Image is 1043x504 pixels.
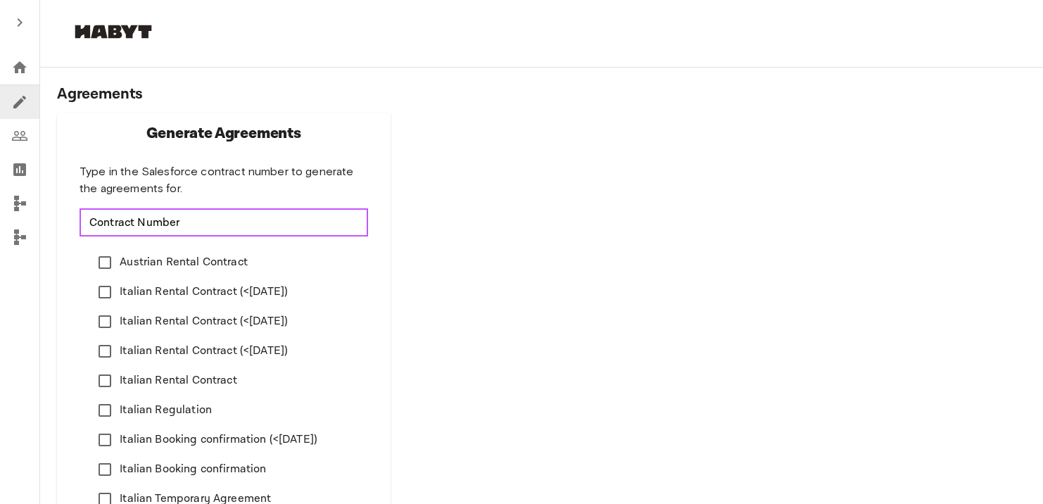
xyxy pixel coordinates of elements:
[71,25,156,39] img: Habyt
[120,372,236,389] span: Italian Rental Contract
[120,284,288,301] span: Italian Rental Contract (<[DATE])
[57,84,1026,104] h2: Agreements
[120,402,212,419] span: Italian Regulation
[120,254,248,271] span: Austrian Rental Contract
[120,431,317,448] span: Italian Booking confirmation (<[DATE])
[146,124,301,144] h2: Generate Agreements
[120,461,266,478] span: Italian Booking confirmation
[120,313,288,330] span: Italian Rental Contract (<[DATE])
[80,163,368,197] div: Type in the Salesforce contract number to generate the agreements for.
[120,343,288,360] span: Italian Rental Contract (<[DATE])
